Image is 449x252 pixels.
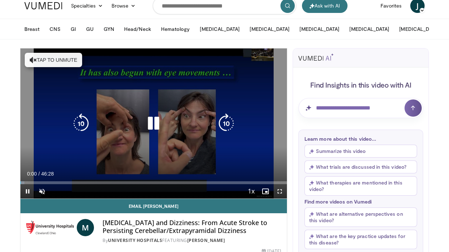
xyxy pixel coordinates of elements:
button: Hematology [157,22,194,36]
a: Email [PERSON_NAME] [20,199,287,213]
a: University Hospitals [108,237,162,243]
button: What are alternative perspectives on this video? [304,207,417,227]
div: Progress Bar [20,181,287,184]
button: What therapies are mentioned in this video? [304,176,417,196]
a: M [77,219,94,236]
button: GYN [99,22,118,36]
video-js: Video Player [20,48,287,199]
button: Tap to unmute [25,53,82,67]
div: By FEATURING [103,237,281,244]
img: VuMedi Logo [24,2,62,9]
span: 46:28 [41,171,54,177]
button: [MEDICAL_DATA] [395,22,443,36]
img: University Hospitals [26,219,74,236]
button: Enable picture-in-picture mode [258,184,273,199]
img: vumedi-ai-logo.svg [298,53,334,61]
h4: Find Insights in this video with AI [298,80,423,89]
button: Unmute [35,184,49,199]
span: / [38,171,40,177]
button: GU [82,22,98,36]
button: Summarize this video [304,145,417,158]
p: Learn more about this video... [304,136,417,142]
h4: [MEDICAL_DATA] and Dizziness: From Acute Stroke to Persisting Cerebellar/Extrapyramidal Dizziness [103,219,281,234]
button: GI [66,22,80,36]
button: What are the key practice updates for this disease? [304,230,417,249]
a: [PERSON_NAME] [187,237,225,243]
button: Breast [20,22,44,36]
input: Question for AI [298,98,423,118]
button: Head/Neck [120,22,155,36]
button: CNS [45,22,65,36]
button: Fullscreen [273,184,287,199]
p: Find more videos on Vumedi [304,199,417,205]
button: Pause [20,184,35,199]
button: Playback Rate [244,184,258,199]
button: [MEDICAL_DATA] [245,22,294,36]
button: [MEDICAL_DATA] [195,22,244,36]
button: What trials are discussed in this video? [304,160,417,173]
button: [MEDICAL_DATA] [295,22,344,36]
span: 0:00 [27,171,37,177]
button: [MEDICAL_DATA] [345,22,393,36]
